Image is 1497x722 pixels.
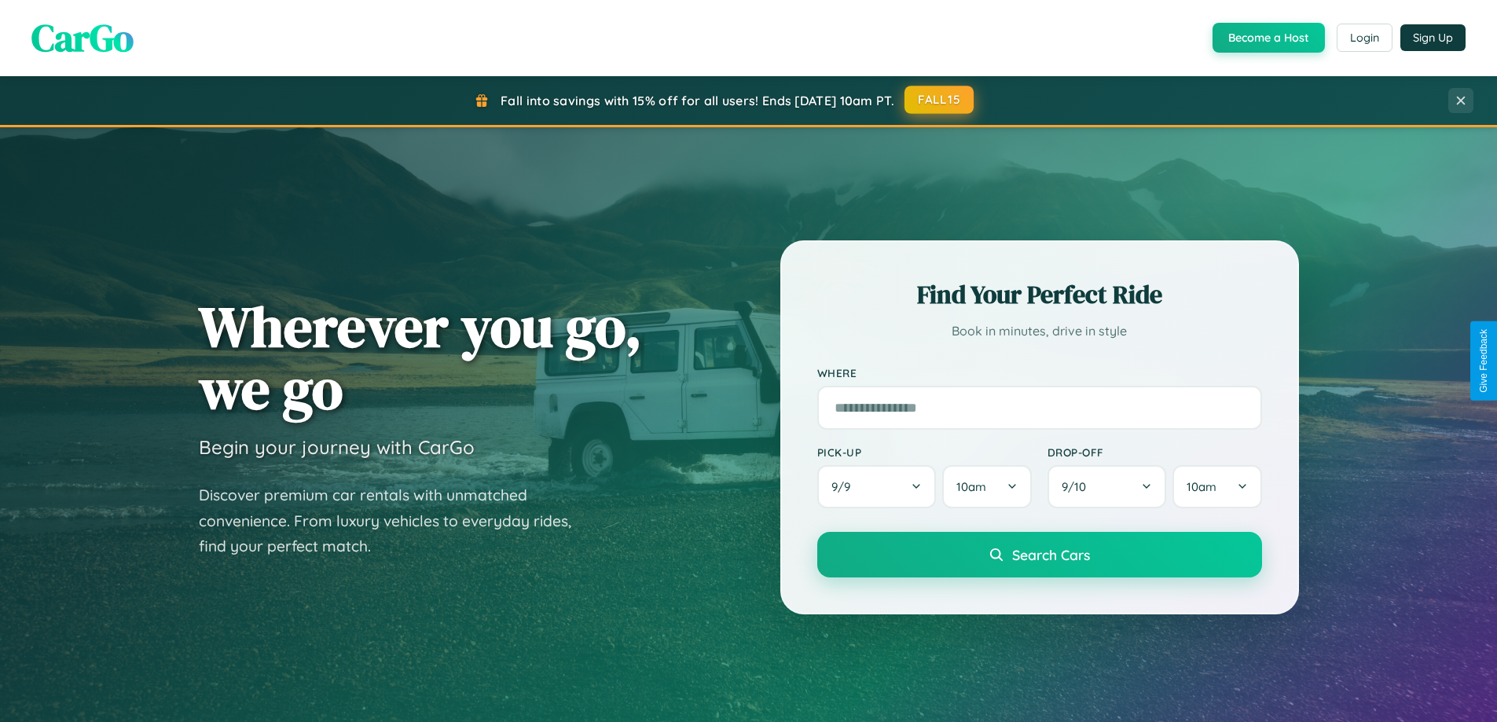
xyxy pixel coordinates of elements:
button: Become a Host [1213,23,1325,53]
h1: Wherever you go, we go [199,295,642,420]
span: 10am [956,479,986,494]
span: 10am [1187,479,1216,494]
button: Login [1337,24,1392,52]
span: 9 / 10 [1062,479,1094,494]
label: Pick-up [817,445,1032,459]
label: Drop-off [1048,445,1262,459]
button: 9/9 [817,465,937,508]
h2: Find Your Perfect Ride [817,277,1262,312]
button: 10am [1172,465,1261,508]
label: Where [817,366,1262,379]
button: 9/10 [1048,465,1167,508]
h3: Begin your journey with CarGo [199,435,475,459]
p: Discover premium car rentals with unmatched convenience. From luxury vehicles to everyday rides, ... [199,482,592,559]
button: Search Cars [817,532,1262,577]
p: Book in minutes, drive in style [817,320,1262,343]
span: Search Cars [1012,546,1090,563]
button: 10am [942,465,1031,508]
button: FALL15 [904,86,974,114]
span: CarGo [31,12,134,64]
div: Give Feedback [1478,329,1489,393]
span: Fall into savings with 15% off for all users! Ends [DATE] 10am PT. [501,93,894,108]
button: Sign Up [1400,24,1466,51]
span: 9 / 9 [831,479,858,494]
